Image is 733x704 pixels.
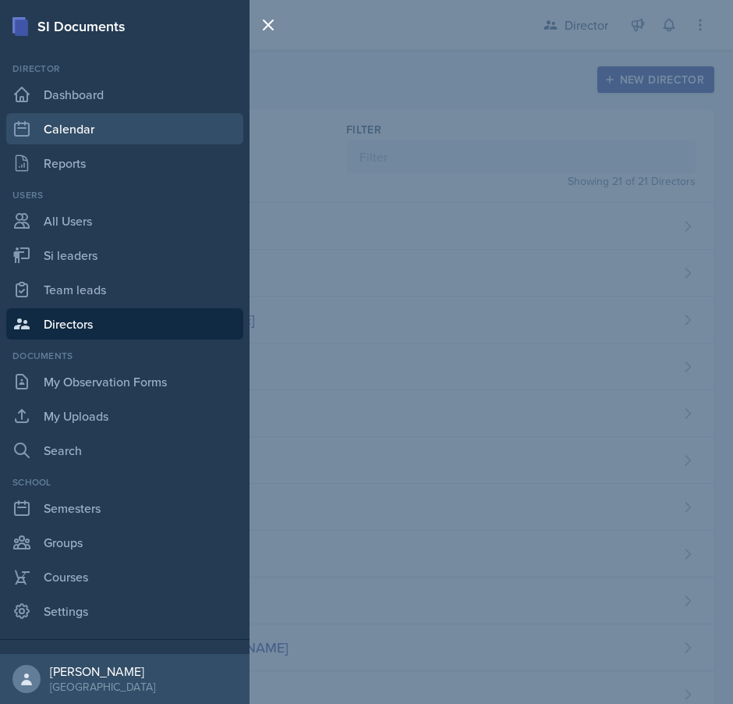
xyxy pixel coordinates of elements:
[6,308,243,340] a: Directors
[6,79,243,110] a: Dashboard
[6,274,243,305] a: Team leads
[6,400,243,432] a: My Uploads
[6,561,243,592] a: Courses
[6,596,243,627] a: Settings
[6,475,243,489] div: School
[6,148,243,179] a: Reports
[6,62,243,76] div: Director
[6,651,243,682] div: Help & Documentation
[6,527,243,558] a: Groups
[6,240,243,271] a: Si leaders
[6,349,243,363] div: Documents
[6,435,243,466] a: Search
[6,492,243,524] a: Semesters
[6,188,243,202] div: Users
[6,113,243,144] a: Calendar
[50,679,155,695] div: [GEOGRAPHIC_DATA]
[6,205,243,236] a: All Users
[6,366,243,397] a: My Observation Forms
[50,663,155,679] div: [PERSON_NAME]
